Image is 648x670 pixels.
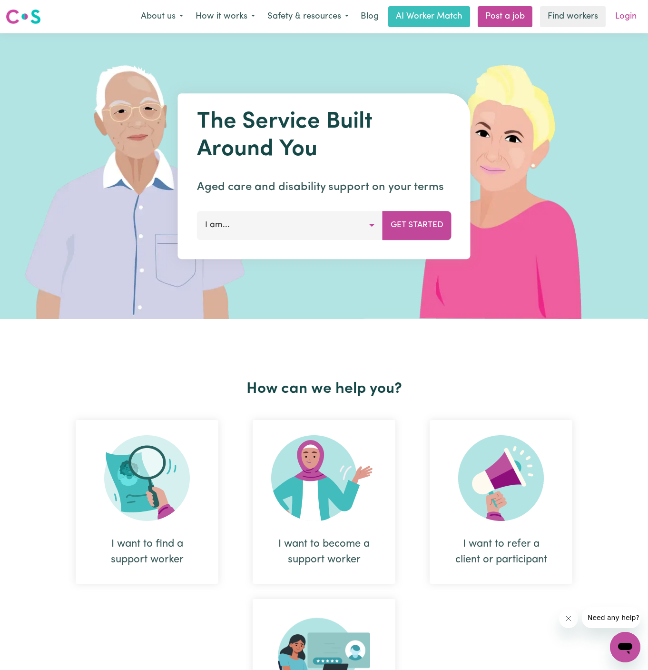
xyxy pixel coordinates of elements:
[59,380,589,398] h2: How can we help you?
[253,420,395,584] div: I want to become a support worker
[189,7,261,27] button: How it works
[104,435,190,521] img: Search
[197,179,452,196] p: Aged care and disability support on your terms
[98,536,196,568] div: I want to find a support worker
[452,536,550,568] div: I want to refer a client or participant
[76,420,218,584] div: I want to find a support worker
[6,6,41,28] a: Careseekers logo
[275,536,373,568] div: I want to become a support worker
[582,607,640,628] iframe: Message from company
[458,435,544,521] img: Refer
[383,211,452,240] button: Get Started
[559,609,578,628] iframe: Close message
[540,6,606,27] a: Find workers
[261,7,355,27] button: Safety & resources
[355,6,384,27] a: Blog
[197,211,383,240] button: I am...
[135,7,189,27] button: About us
[271,435,377,521] img: Become Worker
[388,6,470,27] a: AI Worker Match
[430,420,572,584] div: I want to refer a client or participant
[478,6,532,27] a: Post a job
[610,632,640,662] iframe: Button to launch messaging window
[197,109,452,163] h1: The Service Built Around You
[609,6,642,27] a: Login
[6,8,41,25] img: Careseekers logo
